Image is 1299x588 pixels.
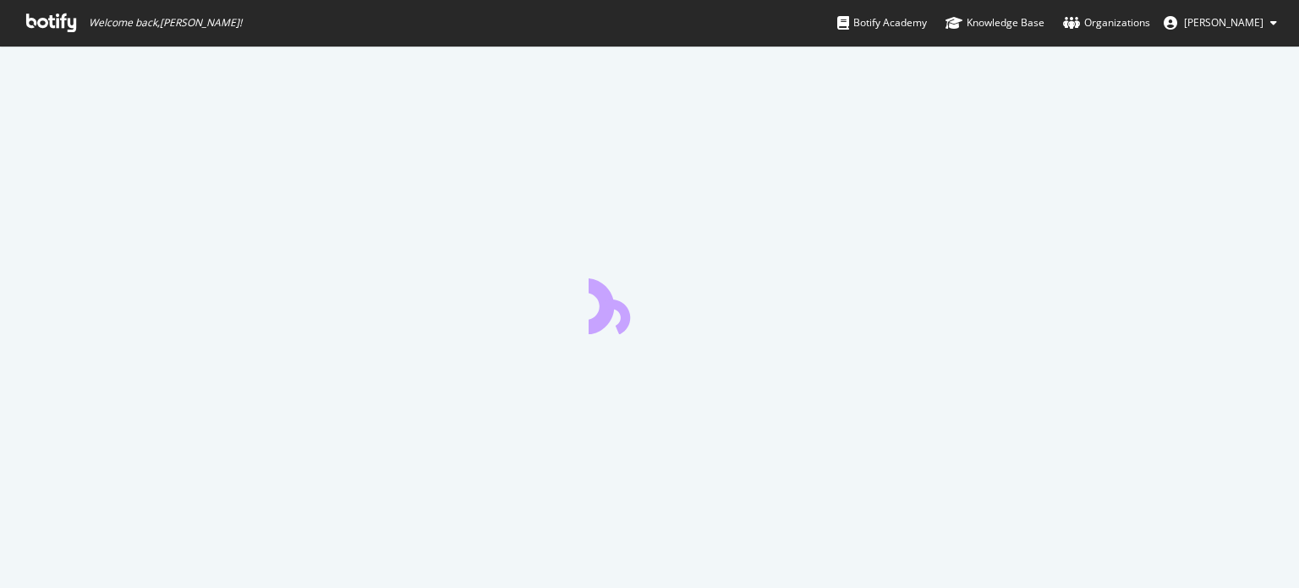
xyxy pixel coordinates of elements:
[1063,14,1150,31] div: Organizations
[837,14,927,31] div: Botify Academy
[89,16,242,30] span: Welcome back, [PERSON_NAME] !
[589,273,710,334] div: animation
[945,14,1044,31] div: Knowledge Base
[1150,9,1291,36] button: [PERSON_NAME]
[1184,15,1263,30] span: Tom Duncombe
